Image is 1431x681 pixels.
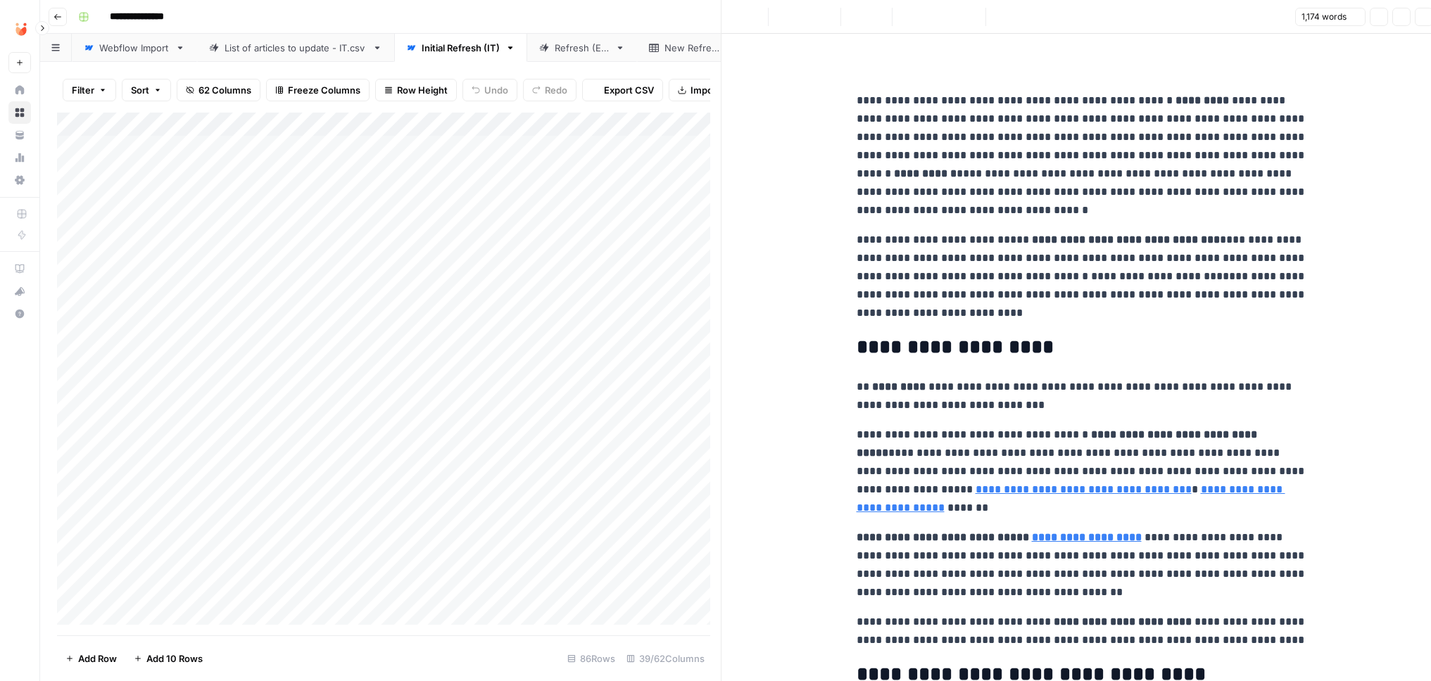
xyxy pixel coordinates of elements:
[637,34,749,62] a: New Refresh
[462,79,517,101] button: Undo
[78,651,117,666] span: Add Row
[122,79,171,101] button: Sort
[99,41,170,55] div: Webflow Import
[562,647,621,670] div: 86 Rows
[9,281,30,302] div: What's new?
[72,34,197,62] a: Webflow Import
[177,79,260,101] button: 62 Columns
[8,79,31,101] a: Home
[545,83,567,97] span: Redo
[691,83,741,97] span: Import CSV
[669,79,750,101] button: Import CSV
[8,146,31,169] a: Usage
[8,11,31,46] button: Workspace: Unobravo
[523,79,576,101] button: Redo
[1295,8,1366,26] button: 1,174 words
[664,41,721,55] div: New Refresh
[397,83,448,97] span: Row Height
[8,280,31,303] button: What's new?
[266,79,370,101] button: Freeze Columns
[1301,11,1347,23] span: 1,174 words
[8,124,31,146] a: Your Data
[8,169,31,191] a: Settings
[582,79,663,101] button: Export CSV
[555,41,610,55] div: Refresh (ES)
[131,83,149,97] span: Sort
[375,79,457,101] button: Row Height
[527,34,637,62] a: Refresh (ES)
[394,34,527,62] a: Initial Refresh (IT)
[63,79,116,101] button: Filter
[8,257,31,280] a: AirOps Academy
[8,101,31,124] a: Browse
[8,303,31,325] button: Help + Support
[484,83,508,97] span: Undo
[8,16,34,42] img: Unobravo Logo
[198,83,251,97] span: 62 Columns
[146,651,203,666] span: Add 10 Rows
[621,647,710,670] div: 39/62 Columns
[197,34,394,62] a: List of articles to update - IT.csv
[125,647,211,670] button: Add 10 Rows
[225,41,367,55] div: List of articles to update - IT.csv
[57,647,125,670] button: Add Row
[604,83,654,97] span: Export CSV
[288,83,360,97] span: Freeze Columns
[422,41,500,55] div: Initial Refresh (IT)
[72,83,94,97] span: Filter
